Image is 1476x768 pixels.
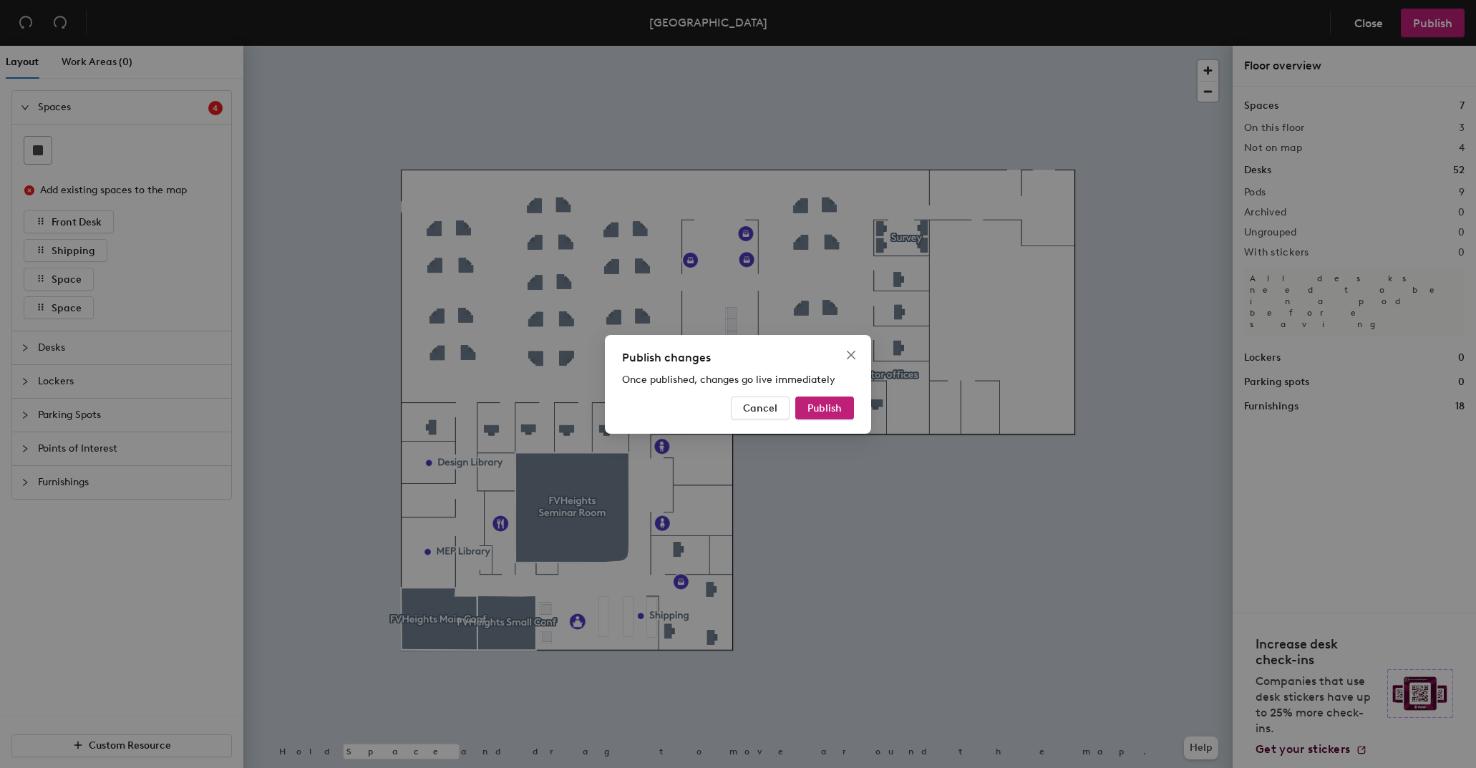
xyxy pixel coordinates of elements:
div: Publish changes [622,349,854,366]
button: Publish [795,397,854,419]
span: Publish [807,402,842,414]
span: Once published, changes go live immediately [622,374,835,386]
span: Close [840,349,863,361]
span: Cancel [743,402,777,414]
button: Cancel [731,397,790,419]
button: Close [840,344,863,366]
span: close [845,349,857,361]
